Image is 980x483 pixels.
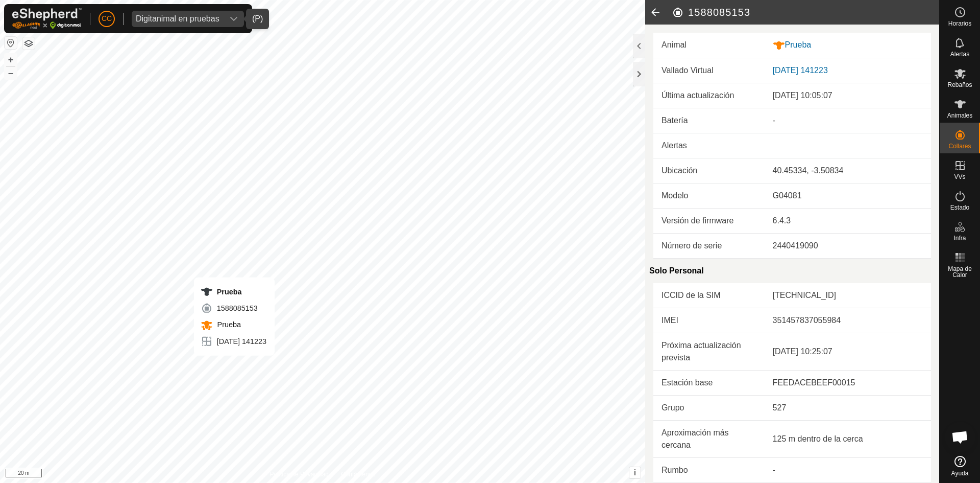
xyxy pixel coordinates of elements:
[954,174,965,180] span: VVs
[773,240,923,252] div: 2440419090
[653,333,765,370] td: Próxima actualización prevista
[765,333,931,370] td: [DATE] 10:25:07
[773,165,923,177] div: 40.45334, -3.50834
[773,39,923,52] div: Prueba
[765,308,931,333] td: 351457837055984
[950,51,969,57] span: Alertas
[201,286,266,298] div: Prueba
[136,15,219,23] div: Digitanimal en pruebas
[765,370,931,395] td: FEEDACEBEEF00015
[653,33,765,58] td: Animal
[653,457,765,482] td: Rumbo
[773,89,923,102] div: [DATE] 10:05:07
[653,420,765,457] td: Aproximación más cercana
[653,58,765,83] td: Vallado Virtual
[773,66,828,75] a: [DATE] 141223
[215,320,241,329] span: Prueba
[765,457,931,482] td: -
[5,67,17,79] button: –
[945,422,975,452] div: Chat abierto
[5,54,17,66] button: +
[22,37,35,50] button: Capas del Mapa
[773,114,923,127] div: -
[653,395,765,420] td: Grupo
[948,143,971,149] span: Collares
[5,37,17,49] button: Restablecer Mapa
[940,452,980,480] a: Ayuda
[270,470,329,479] a: Política de Privacidad
[672,6,939,18] h2: 1588085153
[653,183,765,208] td: Modelo
[947,82,972,88] span: Rebaños
[653,370,765,395] td: Estación base
[653,83,765,108] td: Última actualización
[765,395,931,420] td: 527
[12,8,82,29] img: Logo Gallagher
[341,470,375,479] a: Contáctenos
[942,266,977,278] span: Mapa de Calor
[629,467,641,478] button: i
[224,11,244,27] div: dropdown trigger
[102,13,112,24] span: CC
[649,259,931,283] div: Solo Personal
[653,208,765,233] td: Versión de firmware
[765,283,931,308] td: [TECHNICAL_ID]
[653,133,765,158] td: Alertas
[201,335,266,348] div: [DATE] 141223
[132,11,224,27] span: Digitanimal en pruebas
[201,302,266,314] div: 1588085153
[948,20,971,27] span: Horarios
[947,112,972,119] span: Animales
[653,108,765,133] td: Batería
[653,283,765,308] td: ICCID de la SIM
[773,190,923,202] div: G04081
[953,235,966,241] span: Infra
[951,470,969,476] span: Ayuda
[765,420,931,457] td: 125 m dentro de la cerca
[950,204,969,211] span: Estado
[634,468,636,477] span: i
[653,233,765,258] td: Número de serie
[653,158,765,183] td: Ubicación
[773,215,923,227] div: 6.4.3
[653,308,765,333] td: IMEI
